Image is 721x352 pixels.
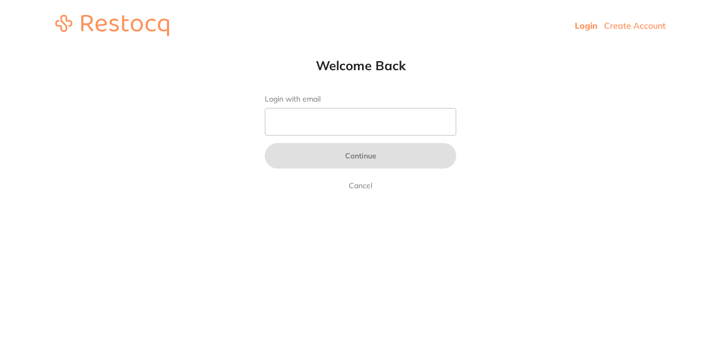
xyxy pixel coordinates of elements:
[244,57,477,73] h1: Welcome Back
[347,179,374,192] a: Cancel
[55,15,169,36] img: restocq_logo.svg
[575,20,598,31] a: Login
[604,20,666,31] a: Create Account
[265,95,456,104] label: Login with email
[265,143,456,169] button: Continue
